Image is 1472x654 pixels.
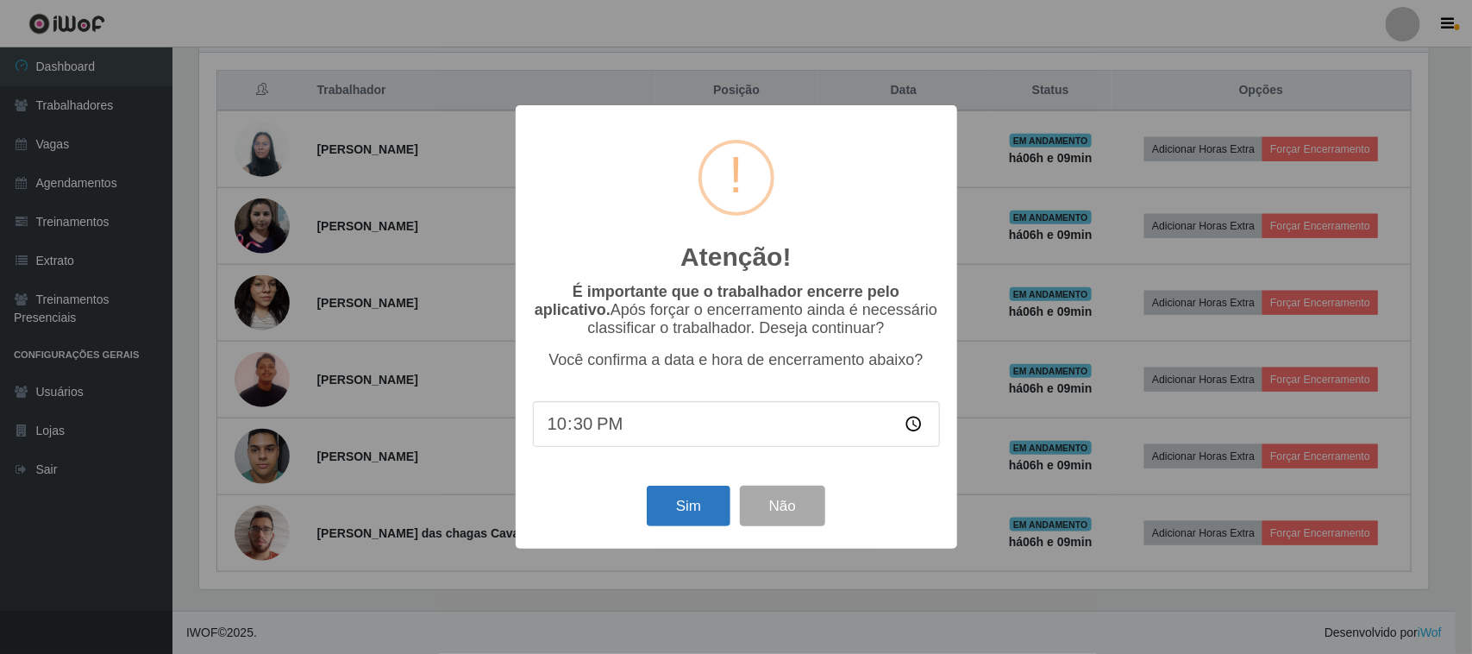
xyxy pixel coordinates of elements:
b: É importante que o trabalhador encerre pelo aplicativo. [535,283,899,318]
p: Você confirma a data e hora de encerramento abaixo? [533,351,940,369]
h2: Atenção! [680,242,791,273]
button: Não [740,486,825,526]
p: Após forçar o encerramento ainda é necessário classificar o trabalhador. Deseja continuar? [533,283,940,337]
button: Sim [647,486,730,526]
